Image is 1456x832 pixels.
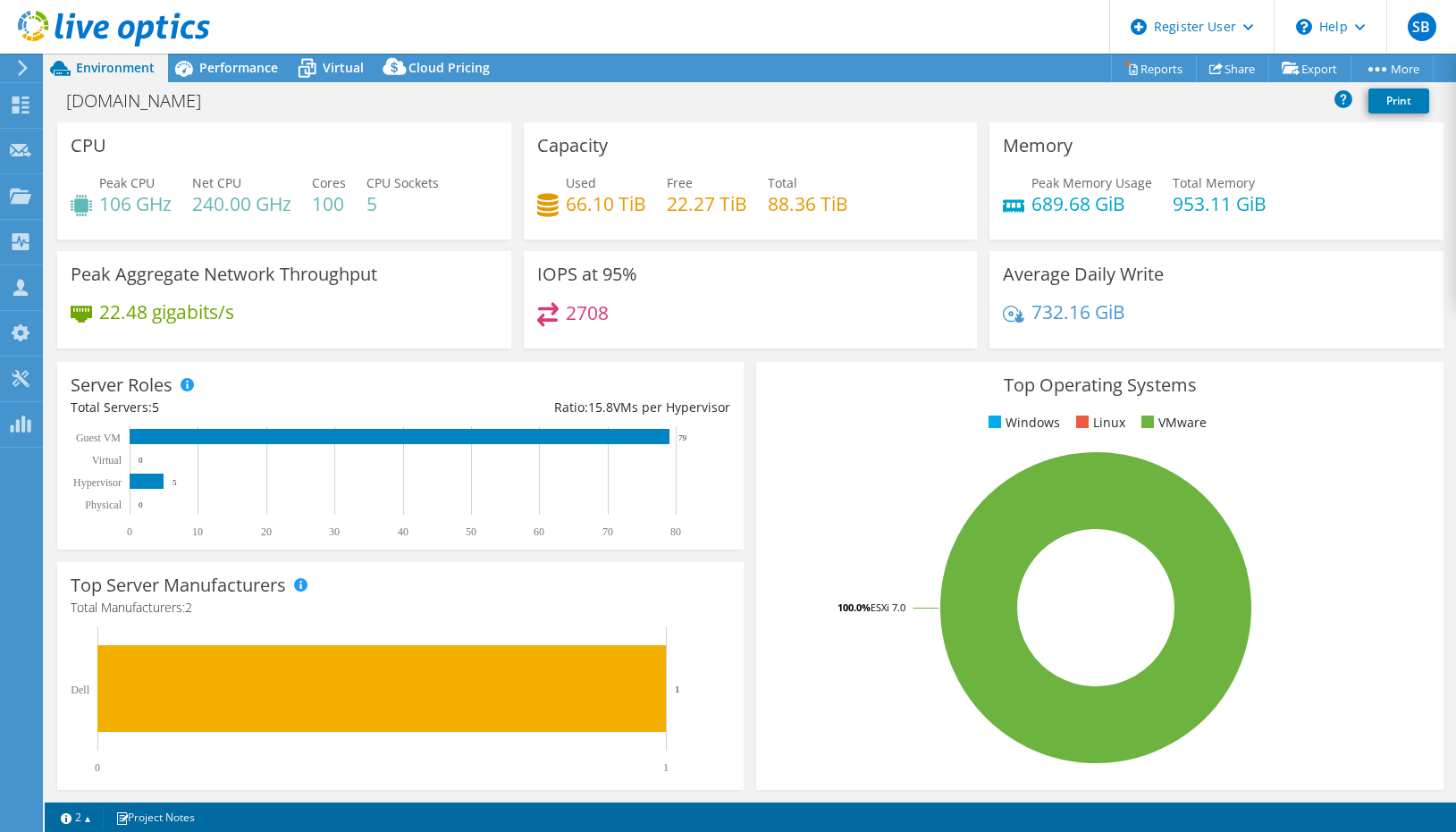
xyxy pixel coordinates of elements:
a: 2 [48,806,104,828]
h3: Memory [1003,136,1073,155]
h4: 732.16 GiB [1031,302,1125,322]
h4: 106 GHz [99,194,172,214]
span: CPU Sockets [366,174,439,191]
h4: 689.68 GiB [1031,194,1152,214]
text: 10 [192,525,203,538]
li: Linux [1072,413,1125,433]
h3: IOPS at 95% [537,265,637,284]
text: Guest VM [76,432,121,444]
h3: Peak Aggregate Network Throughput [71,265,377,284]
text: 50 [466,525,476,538]
div: Ratio: VMs per Hypervisor [400,398,730,417]
h4: 22.48 gigabits/s [99,302,234,322]
text: 1 [675,684,680,694]
text: Physical [85,499,122,511]
text: 60 [534,525,544,538]
h4: 5 [366,194,439,214]
svg: \n [1296,19,1312,35]
h3: Top Operating Systems [770,375,1429,395]
span: SB [1408,13,1436,41]
h4: 22.27 TiB [667,194,747,214]
text: Dell [71,684,89,696]
span: Net CPU [192,174,241,191]
text: 70 [602,525,613,538]
text: 40 [398,525,408,538]
h1: [DOMAIN_NAME] [58,91,229,111]
span: Total [768,174,797,191]
span: Free [667,174,693,191]
text: 0 [139,500,143,509]
h4: Total Manufacturers: [71,598,730,618]
a: Share [1196,55,1269,82]
h4: 240.00 GHz [192,194,291,214]
span: Used [566,174,596,191]
h3: Capacity [537,136,608,155]
h3: CPU [71,136,106,155]
a: Print [1368,88,1429,113]
li: VMware [1137,413,1207,433]
a: More [1351,55,1434,82]
tspan: 100.0% [837,601,871,614]
a: Project Notes [103,806,207,828]
h3: Server Roles [71,375,173,395]
text: 0 [95,761,100,774]
h3: Top Server Manufacturers [71,576,286,595]
text: 0 [127,525,132,538]
text: 0 [139,456,143,465]
span: Performance [199,59,278,76]
text: 20 [261,525,272,538]
a: Reports [1111,55,1197,82]
text: 5 [173,478,177,487]
text: 80 [670,525,681,538]
a: Export [1268,55,1351,82]
h4: 100 [312,194,346,214]
span: Total Memory [1173,174,1255,191]
text: Virtual [92,454,122,466]
h4: 2708 [566,303,609,323]
span: 5 [152,399,159,416]
h4: 88.36 TiB [768,194,848,214]
h4: 66.10 TiB [566,194,646,214]
tspan: ESXi 7.0 [871,601,905,614]
h4: 953.11 GiB [1173,194,1267,214]
span: Cores [312,174,346,191]
h3: Average Daily Write [1003,265,1164,284]
span: 15.8 [588,399,613,416]
li: Windows [984,413,1060,433]
span: Cloud Pricing [408,59,490,76]
span: Environment [76,59,155,76]
span: Virtual [323,59,364,76]
text: 1 [663,761,669,774]
text: 30 [329,525,340,538]
span: Peak Memory Usage [1031,174,1152,191]
span: 2 [185,599,192,616]
text: Hypervisor [73,476,122,489]
div: Total Servers: [71,398,400,417]
span: Peak CPU [99,174,155,191]
text: 79 [678,433,687,442]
